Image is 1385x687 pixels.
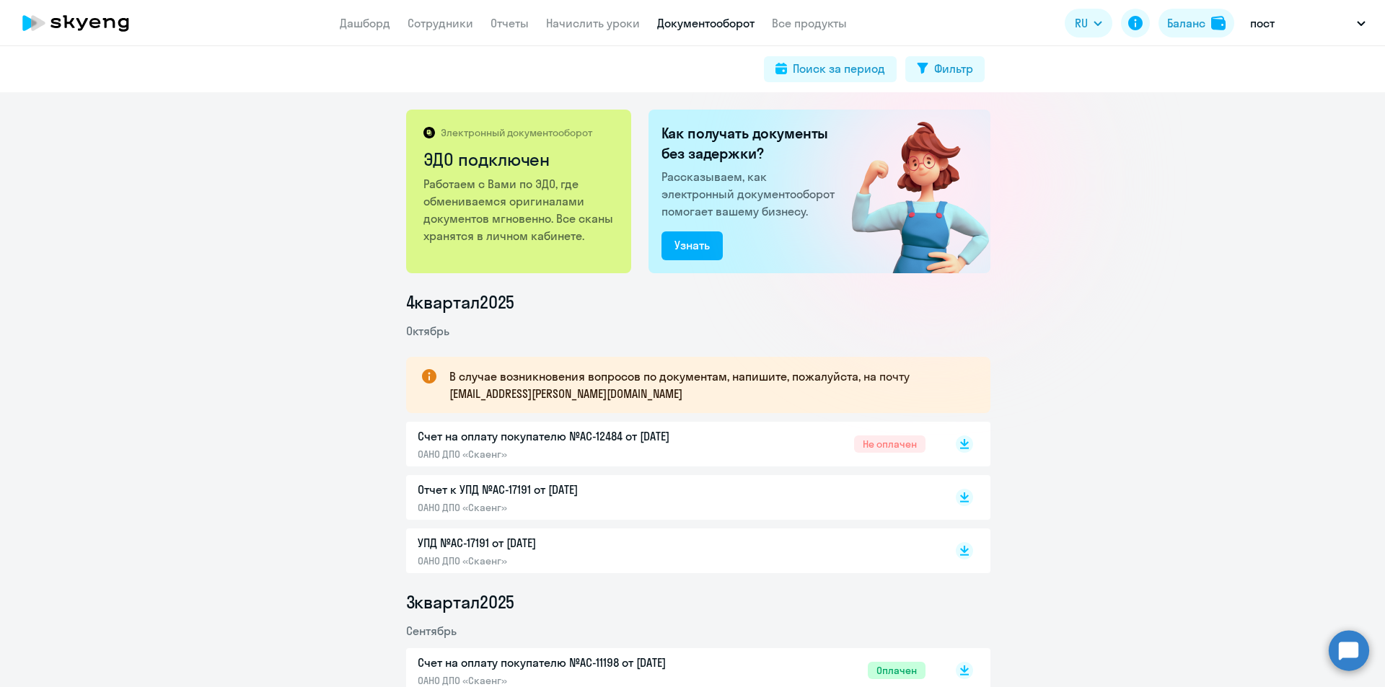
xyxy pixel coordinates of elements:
button: Фильтр [905,56,985,82]
span: Оплачен [868,662,925,679]
button: пост [1243,6,1373,40]
p: ОАНО ДПО «Скаенг» [418,501,721,514]
a: Отчеты [491,16,529,30]
p: Счет на оплату покупателю №AC-12484 от [DATE] [418,427,721,445]
button: Узнать [661,231,723,260]
a: Сотрудники [408,16,473,30]
p: ОАНО ДПО «Скаенг» [418,554,721,567]
span: Октябрь [406,324,449,338]
div: Поиск за период [793,60,885,77]
li: 3 квартал 2025 [406,590,990,613]
p: пост [1250,14,1275,32]
a: Начислить уроки [546,16,640,30]
p: ОАНО ДПО «Скаенг» [418,448,721,461]
span: RU [1075,14,1088,32]
a: Документооборот [657,16,755,30]
span: Не оплачен [854,435,925,453]
button: Поиск за период [764,56,897,82]
p: Счет на оплату покупателю №AC-11198 от [DATE] [418,654,721,671]
img: connected [828,110,990,273]
p: В случае возникновения вопросов по документам, напишите, пожалуйста, на почту [EMAIL_ADDRESS][PER... [449,368,964,402]
div: Узнать [674,236,710,254]
a: Дашборд [340,16,390,30]
p: Электронный документооборот [441,126,592,139]
button: RU [1065,9,1112,37]
li: 4 квартал 2025 [406,291,990,314]
a: УПД №AC-17191 от [DATE]ОАНО ДПО «Скаенг» [418,534,925,567]
p: Работаем с Вами по ЭДО, где обмениваемся оригиналами документов мгновенно. Все сканы хранятся в л... [423,175,616,244]
a: Отчет к УПД №AC-17191 от [DATE]ОАНО ДПО «Скаенг» [418,481,925,514]
span: Сентябрь [406,624,457,638]
p: УПД №AC-17191 от [DATE] [418,534,721,551]
h2: Как получать документы без задержки? [661,123,840,164]
p: Отчет к УПД №AC-17191 от [DATE] [418,481,721,498]
a: Все продукты [772,16,847,30]
p: Рассказываем, как электронный документооборот помогает вашему бизнесу. [661,168,840,220]
a: Счет на оплату покупателю №AC-11198 от [DATE]ОАНО ДПО «Скаенг»Оплачен [418,654,925,687]
div: Фильтр [934,60,973,77]
img: balance [1211,16,1226,30]
button: Балансbalance [1158,9,1234,37]
div: Баланс [1167,14,1205,32]
p: ОАНО ДПО «Скаенг» [418,674,721,687]
h2: ЭДО подключен [423,148,616,171]
a: Счет на оплату покупателю №AC-12484 от [DATE]ОАНО ДПО «Скаенг»Не оплачен [418,427,925,461]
